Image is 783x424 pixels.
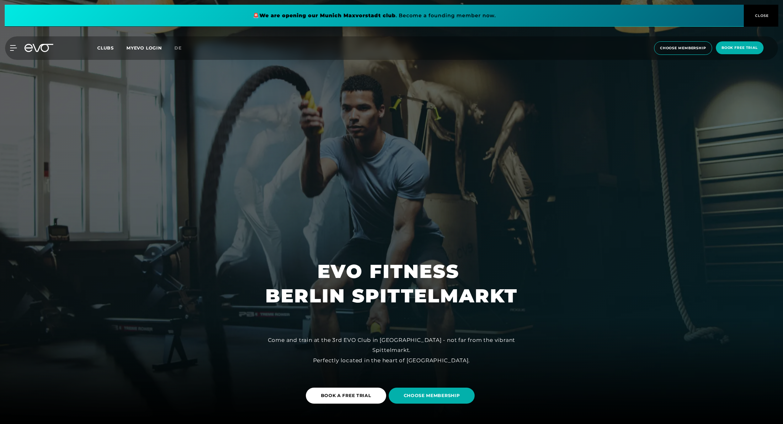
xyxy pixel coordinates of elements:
a: MYEVO LOGIN [126,45,162,51]
span: Clubs [97,45,114,51]
a: choose membership [652,41,714,55]
h1: EVO FITNESS BERLIN SPITTELMARKT [265,259,518,308]
a: Clubs [97,45,126,51]
span: CHOOSE MEMBERSHIP [404,392,460,399]
span: de [174,45,182,51]
a: book free trial [714,41,765,55]
a: de [174,44,189,52]
button: CLOSE [744,5,778,27]
span: choose membership [660,45,706,51]
a: CHOOSE MEMBERSHIP [389,383,477,408]
span: book free trial [722,45,758,50]
div: Come and train at the 3rd EVO Club in [GEOGRAPHIC_DATA] - not far from the vibrant Spittelmarkt. ... [250,335,533,365]
span: CLOSE [754,13,769,18]
span: BOOK A FREE TRIAL [321,392,371,399]
a: BOOK A FREE TRIAL [306,383,389,408]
